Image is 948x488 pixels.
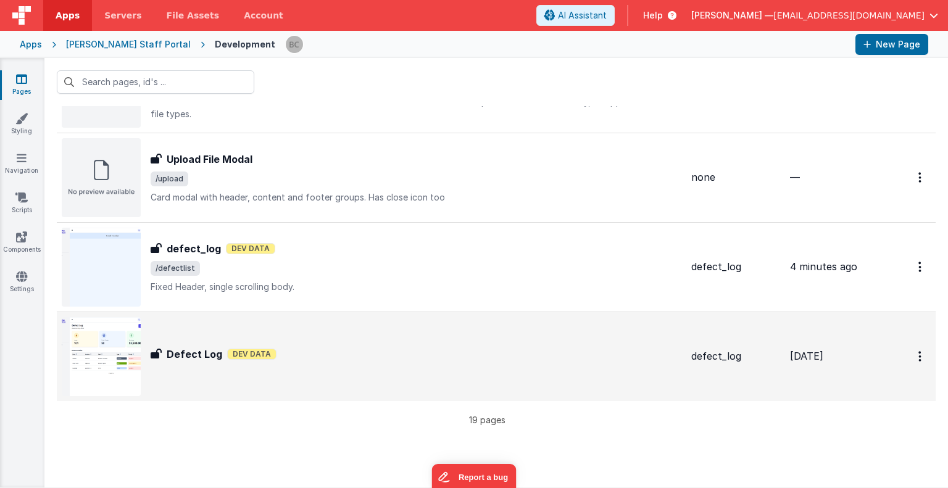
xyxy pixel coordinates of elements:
[691,9,773,22] span: [PERSON_NAME] —
[790,171,800,183] span: —
[790,260,857,273] span: 4 minutes ago
[691,260,780,274] div: defect_log
[227,349,276,360] span: Dev Data
[911,165,931,190] button: Options
[558,9,607,22] span: AI Assistant
[56,9,80,22] span: Apps
[104,9,141,22] span: Servers
[226,243,275,254] span: Dev Data
[151,281,681,293] p: Fixed Header, single scrolling body.
[20,38,42,51] div: Apps
[151,191,681,204] p: Card modal with header, content and footer groups. Has close icon too
[66,38,191,51] div: [PERSON_NAME] Staff Portal
[167,152,252,167] h3: Upload File Modal
[151,172,188,186] span: /upload
[151,261,200,276] span: /defectlist
[151,96,681,120] p: This master detail documents browser allows the user to select a document and preview it. (WIP) C...
[855,34,928,55] button: New Page
[167,347,222,362] h3: Defect Log
[57,70,254,94] input: Search pages, id's ...
[691,9,938,22] button: [PERSON_NAME] — [EMAIL_ADDRESS][DOMAIN_NAME]
[536,5,615,26] button: AI Assistant
[691,349,780,363] div: defect_log
[286,36,303,53] img: 178831b925e1d191091bdd3f12a9f5dd
[691,170,780,184] div: none
[643,9,663,22] span: Help
[790,350,823,362] span: [DATE]
[167,241,221,256] h3: defect_log
[911,254,931,279] button: Options
[57,413,917,426] p: 19 pages
[773,9,925,22] span: [EMAIL_ADDRESS][DOMAIN_NAME]
[215,38,275,51] div: Development
[911,344,931,369] button: Options
[167,9,220,22] span: File Assets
